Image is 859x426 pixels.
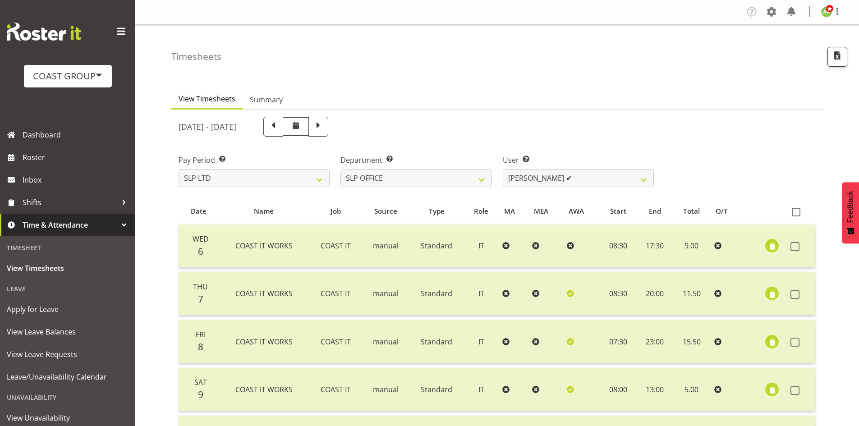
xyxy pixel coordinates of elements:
[2,279,133,298] div: Leave
[198,388,203,401] span: 9
[683,206,700,216] span: Total
[673,320,711,363] td: 15.50
[637,272,673,316] td: 20:00
[321,289,351,298] span: COAST IT
[23,218,117,232] span: Time & Attendance
[179,122,236,132] h5: [DATE] - [DATE]
[716,206,728,216] span: O/T
[235,241,293,251] span: COAST IT WORKS
[673,272,711,316] td: 11.50
[194,377,207,387] span: Sat
[321,337,351,347] span: COAST IT
[478,385,484,394] span: IT
[534,206,548,216] span: MEA
[331,206,341,216] span: Job
[250,94,283,105] span: Summary
[179,93,235,104] span: View Timesheets
[373,337,399,347] span: manual
[7,325,129,339] span: View Leave Balances
[2,343,133,366] a: View Leave Requests
[827,47,847,67] button: Export CSV
[33,69,103,83] div: COAST GROUP
[193,282,208,292] span: Thu
[340,155,492,165] label: Department
[2,321,133,343] a: View Leave Balances
[7,23,81,41] img: Rosterit website logo
[846,191,854,223] span: Feedback
[409,224,464,268] td: Standard
[600,368,637,411] td: 08:00
[409,368,464,411] td: Standard
[235,337,293,347] span: COAST IT WORKS
[409,272,464,316] td: Standard
[821,6,832,17] img: angela-kerrigan9606.jpg
[673,368,711,411] td: 5.00
[321,241,351,251] span: COAST IT
[637,224,673,268] td: 17:30
[637,320,673,363] td: 23:00
[478,289,484,298] span: IT
[235,289,293,298] span: COAST IT WORKS
[321,385,351,394] span: COAST IT
[600,320,637,363] td: 07:30
[649,206,661,216] span: End
[2,366,133,388] a: Leave/Unavailability Calendar
[374,206,397,216] span: Source
[254,206,274,216] span: Name
[191,206,207,216] span: Date
[478,337,484,347] span: IT
[478,241,484,251] span: IT
[673,224,711,268] td: 9.00
[600,272,637,316] td: 08:30
[409,320,464,363] td: Standard
[503,155,654,165] label: User
[429,206,445,216] span: Type
[600,224,637,268] td: 08:30
[504,206,515,216] span: MA
[373,385,399,394] span: manual
[842,182,859,243] button: Feedback - Show survey
[7,370,129,384] span: Leave/Unavailability Calendar
[193,234,209,244] span: Wed
[179,155,330,165] label: Pay Period
[610,206,626,216] span: Start
[7,261,129,275] span: View Timesheets
[198,293,203,305] span: 7
[637,368,673,411] td: 13:00
[171,51,221,62] h4: Timesheets
[7,348,129,361] span: View Leave Requests
[474,206,488,216] span: Role
[23,151,131,164] span: Roster
[235,385,293,394] span: COAST IT WORKS
[23,173,131,187] span: Inbox
[23,128,131,142] span: Dashboard
[2,298,133,321] a: Apply for Leave
[198,340,203,353] span: 8
[7,302,129,316] span: Apply for Leave
[23,196,117,209] span: Shifts
[196,330,206,339] span: Fri
[198,245,203,257] span: 6
[373,241,399,251] span: manual
[2,388,133,407] div: Unavailability
[2,257,133,279] a: View Timesheets
[373,289,399,298] span: manual
[2,238,133,257] div: Timesheet
[569,206,584,216] span: AWA
[7,411,129,425] span: View Unavailability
